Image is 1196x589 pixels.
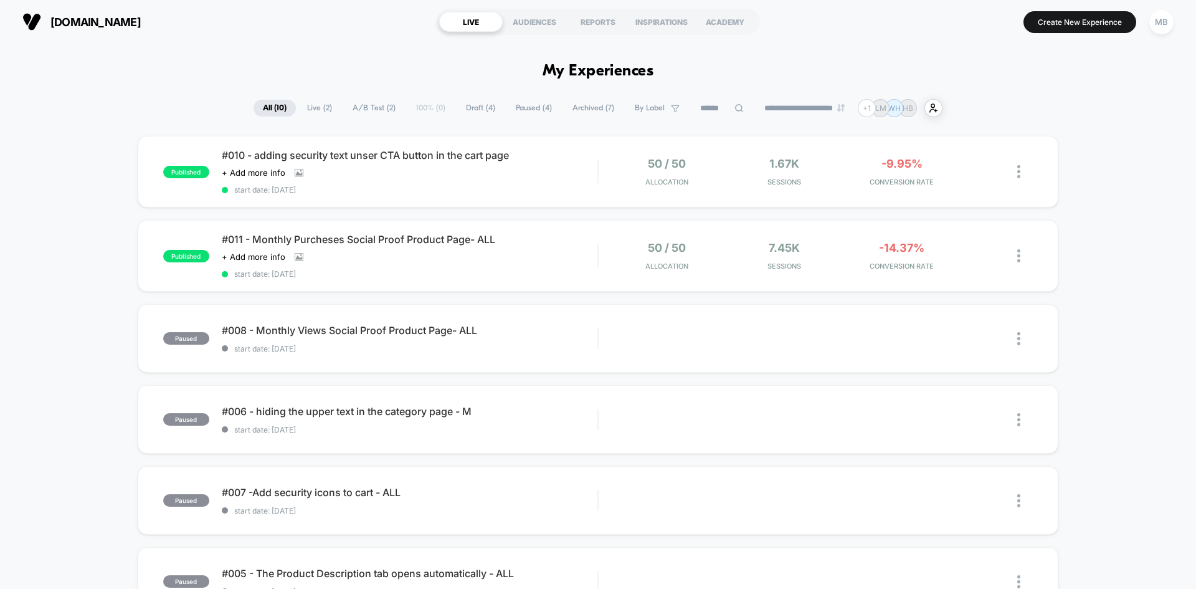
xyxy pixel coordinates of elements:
[693,12,757,32] div: ACADEMY
[163,575,209,588] span: paused
[729,262,840,271] span: Sessions
[543,62,654,80] h1: My Experiences
[439,12,503,32] div: LIVE
[222,149,597,161] span: #010 - adding security text unser CTA button in the cart page
[222,185,597,194] span: start date: [DATE]
[222,567,597,580] span: #005 - The Product Description tab opens automatically - ALL
[1017,494,1020,507] img: close
[769,157,799,170] span: 1.67k
[875,103,886,113] p: LM
[22,12,41,31] img: Visually logo
[298,100,341,117] span: Live ( 2 )
[1149,10,1174,34] div: MB
[563,100,624,117] span: Archived ( 7 )
[903,103,913,113] p: HB
[635,103,665,113] span: By Label
[630,12,693,32] div: INSPIRATIONS
[506,100,561,117] span: Paused ( 4 )
[163,494,209,507] span: paused
[879,241,924,254] span: -14.37%
[222,252,285,262] span: + Add more info
[648,157,686,170] span: 50 / 50
[222,506,597,515] span: start date: [DATE]
[222,425,597,434] span: start date: [DATE]
[163,332,209,345] span: paused
[769,241,800,254] span: 7.45k
[837,104,845,112] img: end
[1017,332,1020,345] img: close
[645,262,688,271] span: Allocation
[645,178,688,186] span: Allocation
[222,233,597,246] span: #011 - Monthly Purcheses Social Proof Product Page- ALL
[222,324,597,337] span: #008 - Monthly Views Social Proof Product Page- ALL
[163,413,209,426] span: paused
[163,166,209,178] span: published
[846,262,957,271] span: CONVERSION RATE
[1146,9,1177,35] button: MB
[457,100,505,117] span: Draft ( 4 )
[343,100,405,117] span: A/B Test ( 2 )
[1017,165,1020,178] img: close
[1017,249,1020,262] img: close
[254,100,296,117] span: All ( 10 )
[222,486,597,499] span: #007 -Add security icons to cart - ALL
[1017,575,1020,588] img: close
[222,344,597,353] span: start date: [DATE]
[566,12,630,32] div: REPORTS
[19,12,145,32] button: [DOMAIN_NAME]
[222,168,285,178] span: + Add more info
[729,178,840,186] span: Sessions
[222,405,597,418] span: #006 - hiding the upper text in the category page - M
[858,99,876,117] div: + 1
[648,241,686,254] span: 50 / 50
[163,250,209,262] span: published
[50,16,141,29] span: [DOMAIN_NAME]
[222,269,597,279] span: start date: [DATE]
[1017,413,1020,426] img: close
[846,178,957,186] span: CONVERSION RATE
[503,12,566,32] div: AUDIENCES
[881,157,923,170] span: -9.95%
[888,103,901,113] p: WH
[1023,11,1136,33] button: Create New Experience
